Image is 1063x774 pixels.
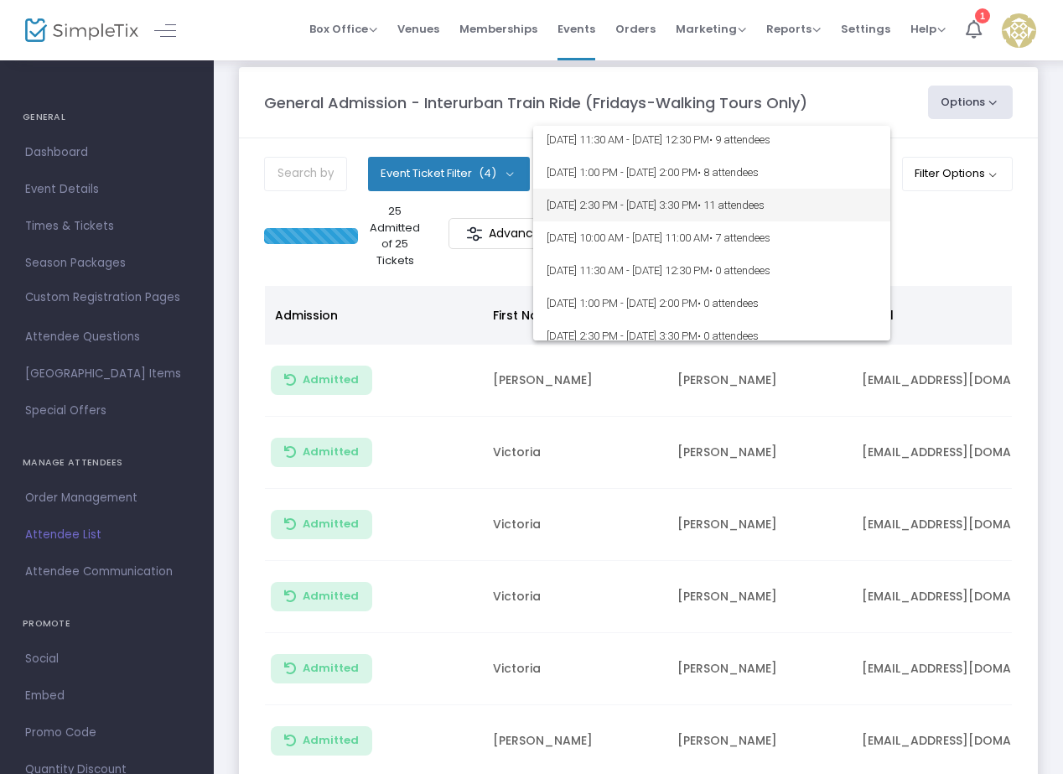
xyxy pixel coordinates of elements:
[697,330,759,342] span: • 0 attendees
[547,254,877,287] span: [DATE] 11:30 AM - [DATE] 12:30 PM
[697,199,765,211] span: • 11 attendees
[547,189,877,221] span: [DATE] 2:30 PM - [DATE] 3:30 PM
[547,319,877,352] span: [DATE] 2:30 PM - [DATE] 3:30 PM
[697,297,759,309] span: • 0 attendees
[547,123,877,156] span: [DATE] 11:30 AM - [DATE] 12:30 PM
[709,133,770,146] span: • 9 attendees
[547,221,877,254] span: [DATE] 10:00 AM - [DATE] 11:00 AM
[547,287,877,319] span: [DATE] 1:00 PM - [DATE] 2:00 PM
[547,156,877,189] span: [DATE] 1:00 PM - [DATE] 2:00 PM
[709,264,770,277] span: • 0 attendees
[709,231,770,244] span: • 7 attendees
[697,166,759,179] span: • 8 attendees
